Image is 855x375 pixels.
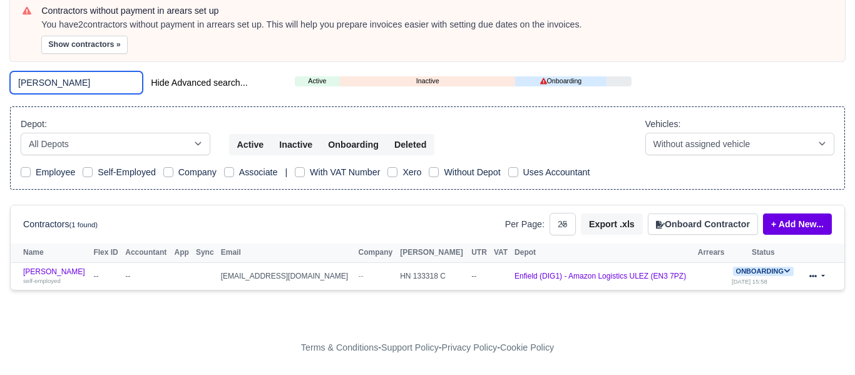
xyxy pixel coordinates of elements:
a: Onboarding [515,76,606,86]
th: Flex ID [90,244,122,262]
label: Depot: [21,117,47,131]
td: -- [468,262,491,290]
label: Self-Employed [98,165,156,180]
span: | [285,167,287,177]
button: Onboarding [320,134,387,155]
button: Active [229,134,272,155]
th: Name [11,244,90,262]
label: Associate [239,165,278,180]
label: Without Depot [444,165,500,180]
th: Email [218,244,356,262]
div: + Add New... [758,213,832,235]
h6: Contractors without payment in arears set up [41,6,832,16]
th: VAT [491,244,511,262]
th: UTR [468,244,491,262]
th: Sync [193,244,218,262]
label: Per Page: [505,217,545,232]
label: Uses Accountant [523,165,590,180]
button: Inactive [271,134,320,155]
a: Support Policy [381,342,439,352]
small: (1 found) [69,221,98,229]
button: Deleted [386,134,434,155]
label: Employee [36,165,75,180]
a: Enfield (DIG1) - Amazon Logistics ULEZ (EN3 7PZ) [515,272,686,280]
td: HN 133318 C [397,262,468,290]
iframe: Chat Widget [630,230,855,375]
th: Depot [511,244,695,262]
th: App [172,244,193,262]
button: Show contractors » [41,36,128,54]
input: Search (by name, email, transporter id) ... [10,71,143,94]
small: self-employed [23,277,61,284]
a: Inactive [340,76,515,86]
a: Terms & Conditions [301,342,378,352]
h6: Contractors [23,219,98,230]
th: Company [356,244,397,262]
label: Company [178,165,217,180]
a: [PERSON_NAME] self-employed [23,267,87,285]
strong: 2 [78,19,83,29]
a: + Add New... [763,213,832,235]
span: -- [359,272,364,280]
button: Onboard Contractor [648,213,758,235]
th: Accountant [122,244,171,262]
td: [EMAIL_ADDRESS][DOMAIN_NAME] [218,262,356,290]
a: Active [295,76,340,86]
button: Hide Advanced search... [143,72,255,93]
td: -- [90,262,122,290]
button: Export .xls [581,213,643,235]
td: -- [122,262,171,290]
label: With VAT Number [310,165,380,180]
th: [PERSON_NAME] [397,244,468,262]
a: Cookie Policy [500,342,554,352]
a: Privacy Policy [442,342,498,352]
label: Xero [402,165,421,180]
div: - - - [71,341,784,355]
div: You have contractors without payment in arrears set up. This will help you prepare invoices easie... [41,19,832,31]
label: Vehicles: [645,117,681,131]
